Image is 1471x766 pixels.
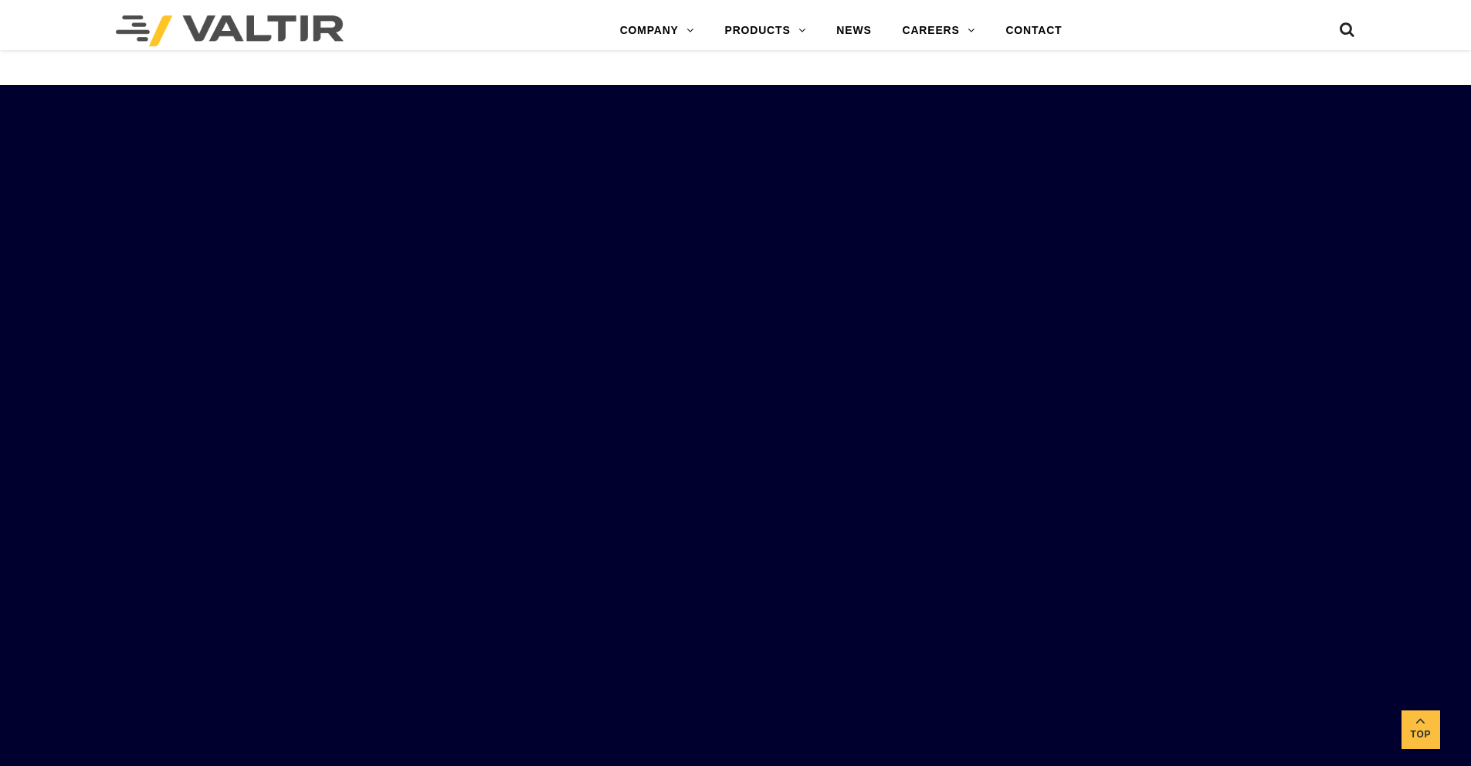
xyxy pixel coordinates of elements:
[887,15,991,46] a: CAREERS
[710,15,822,46] a: PRODUCTS
[990,15,1077,46] a: CONTACT
[1402,710,1440,749] a: Top
[821,15,886,46] a: NEWS
[1402,726,1440,744] span: Top
[605,15,710,46] a: COMPANY
[116,15,344,46] img: Valtir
